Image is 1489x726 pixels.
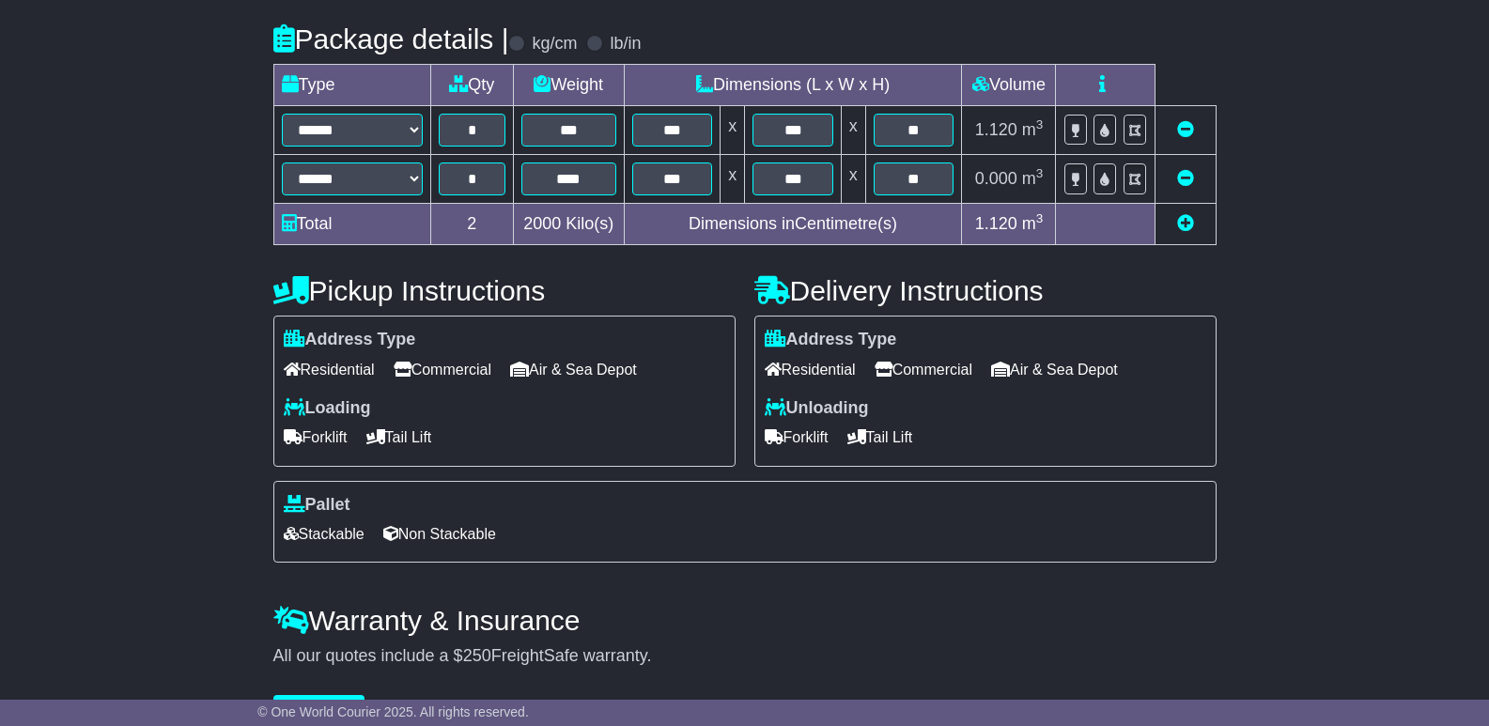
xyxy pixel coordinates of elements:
[284,355,375,384] span: Residential
[721,106,745,155] td: x
[975,120,1017,139] span: 1.120
[1177,214,1194,233] a: Add new item
[847,423,913,452] span: Tail Lift
[875,355,972,384] span: Commercial
[284,519,364,548] span: Stackable
[366,423,432,452] span: Tail Lift
[1177,120,1194,139] a: Remove this item
[463,646,491,665] span: 250
[523,214,561,233] span: 2000
[383,519,496,548] span: Non Stackable
[273,605,1217,636] h4: Warranty & Insurance
[624,204,962,245] td: Dimensions in Centimetre(s)
[1022,169,1044,188] span: m
[430,204,513,245] td: 2
[754,275,1217,306] h4: Delivery Instructions
[1036,117,1044,131] sup: 3
[273,275,736,306] h4: Pickup Instructions
[510,355,637,384] span: Air & Sea Depot
[765,423,829,452] span: Forklift
[1022,120,1044,139] span: m
[975,169,1017,188] span: 0.000
[273,204,430,245] td: Total
[273,65,430,106] td: Type
[610,34,641,54] label: lb/in
[721,155,745,204] td: x
[962,65,1056,106] td: Volume
[513,204,624,245] td: Kilo(s)
[284,398,371,419] label: Loading
[765,355,856,384] span: Residential
[273,646,1217,667] div: All our quotes include a $ FreightSafe warranty.
[765,330,897,350] label: Address Type
[1036,166,1044,180] sup: 3
[1022,214,1044,233] span: m
[532,34,577,54] label: kg/cm
[273,23,509,54] h4: Package details |
[841,106,865,155] td: x
[513,65,624,106] td: Weight
[257,704,529,719] span: © One World Courier 2025. All rights reserved.
[975,214,1017,233] span: 1.120
[394,355,491,384] span: Commercial
[284,330,416,350] label: Address Type
[430,65,513,106] td: Qty
[1036,211,1044,225] sup: 3
[765,398,869,419] label: Unloading
[841,155,865,204] td: x
[284,495,350,516] label: Pallet
[624,65,962,106] td: Dimensions (L x W x H)
[284,423,348,452] span: Forklift
[991,355,1118,384] span: Air & Sea Depot
[1177,169,1194,188] a: Remove this item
